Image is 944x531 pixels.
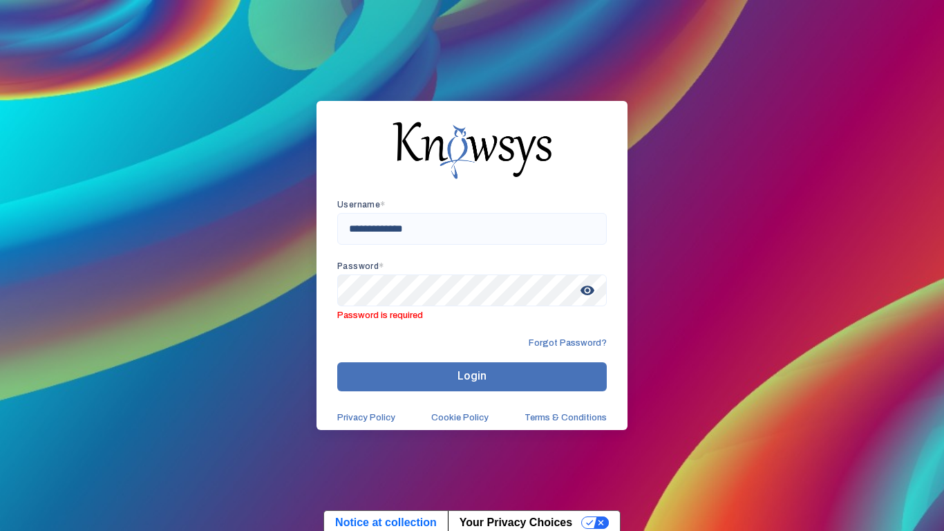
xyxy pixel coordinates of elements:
button: Login [337,362,607,391]
span: visibility [575,278,600,303]
span: Login [457,369,487,382]
app-required-indication: Username [337,200,386,209]
img: knowsys-logo.png [393,122,551,178]
span: Password is required [337,306,607,321]
a: Cookie Policy [431,412,489,423]
a: Privacy Policy [337,412,395,423]
span: Forgot Password? [529,337,607,348]
a: Terms & Conditions [525,412,607,423]
app-required-indication: Password [337,261,384,271]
